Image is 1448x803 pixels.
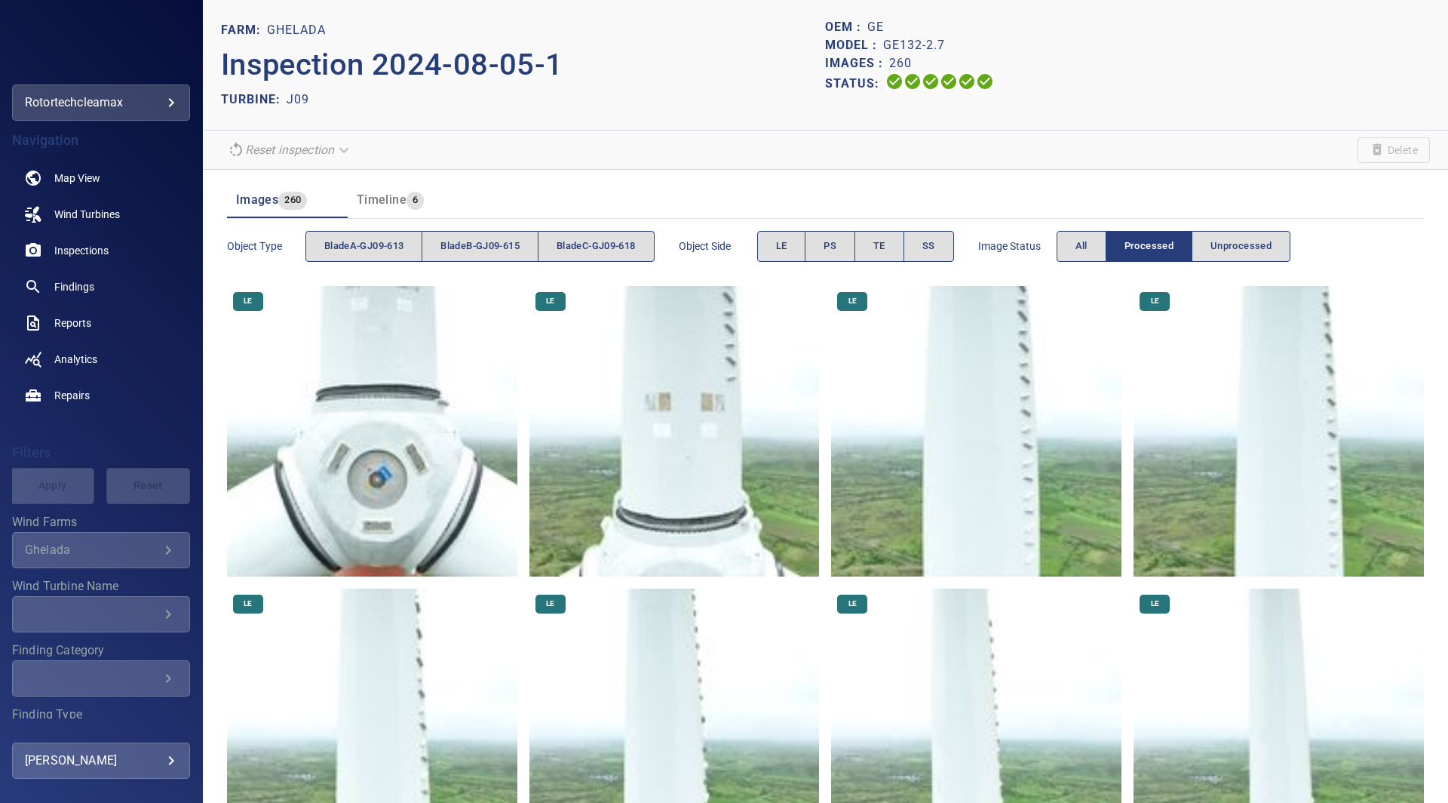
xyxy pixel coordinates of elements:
span: 260 [278,192,307,209]
p: 260 [889,54,912,72]
div: rotortechcleamax [25,91,177,115]
span: bladeB-GJ09-615 [440,238,520,255]
div: Finding Category [12,660,190,697]
a: reports noActive [12,305,190,341]
div: [PERSON_NAME] [25,749,177,773]
div: objectSide [757,231,954,262]
span: Reports [54,315,91,331]
p: FARM: [221,21,267,39]
button: Processed [1106,231,1192,262]
button: All [1057,231,1106,262]
span: Processed [1124,238,1173,255]
span: LE [839,296,866,306]
span: Timeline [357,192,406,207]
span: Map View [54,171,100,186]
button: bladeB-GJ09-615 [422,231,538,262]
button: SS [903,231,954,262]
div: Wind Farms [12,532,190,568]
p: TURBINE: [221,91,287,109]
span: SS [922,238,935,255]
span: TE [873,238,885,255]
button: bladeA-GJ09-613 [305,231,423,262]
span: LE [1142,598,1168,609]
label: Finding Type [12,709,190,721]
span: LE [537,296,563,306]
a: analytics noActive [12,341,190,377]
p: Inspection 2024-08-05-1 [221,42,826,88]
span: Repairs [54,388,90,403]
div: objectType [305,231,655,262]
button: Unprocessed [1192,231,1290,262]
a: findings noActive [12,269,190,305]
a: map noActive [12,160,190,196]
p: Model : [825,36,883,54]
span: Unable to delete the inspection due to your user permissions [1357,137,1430,163]
span: bladeC-GJ09-618 [557,238,636,255]
button: LE [757,231,806,262]
img: rotortechcleamax-logo [41,38,160,53]
p: GE132-2.7 [883,36,945,54]
p: OEM : [825,18,867,36]
p: Images : [825,54,889,72]
div: Reset inspection [221,137,358,163]
a: repairs noActive [12,377,190,414]
p: Status: [825,72,885,94]
span: LE [1142,296,1168,306]
label: Wind Farms [12,516,190,528]
span: Images [236,192,278,207]
span: Findings [54,279,94,294]
svg: Uploading 100% [885,72,903,91]
em: Reset inspection [245,143,334,157]
label: Wind Turbine Name [12,580,190,592]
span: LE [235,296,261,306]
span: bladeA-GJ09-613 [324,238,404,255]
button: TE [854,231,904,262]
div: Wind Turbine Name [12,596,190,632]
a: windturbines noActive [12,196,190,232]
span: All [1075,238,1088,255]
p: GE [867,18,884,36]
span: Object Side [679,238,757,254]
span: LE [839,598,866,609]
span: 6 [406,192,424,209]
div: rotortechcleamax [12,85,190,121]
h4: Navigation [12,133,190,148]
h4: Filters [12,445,190,460]
span: PS [824,238,836,255]
span: Unprocessed [1210,238,1272,255]
span: Inspections [54,243,109,258]
span: LE [537,598,563,609]
svg: Data Formatted 100% [903,72,922,91]
button: PS [805,231,855,262]
div: Ghelada [25,543,159,557]
span: Image Status [978,238,1057,254]
svg: ML Processing 100% [940,72,958,91]
span: Wind Turbines [54,207,120,222]
svg: Selecting 100% [922,72,940,91]
div: imageStatus [1057,231,1291,262]
a: inspections noActive [12,232,190,269]
label: Finding Category [12,645,190,657]
span: Analytics [54,352,97,367]
button: bladeC-GJ09-618 [538,231,655,262]
p: Ghelada [267,21,326,39]
p: J09 [287,91,309,109]
span: LE [235,598,261,609]
span: LE [776,238,787,255]
span: Object type [227,238,305,254]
